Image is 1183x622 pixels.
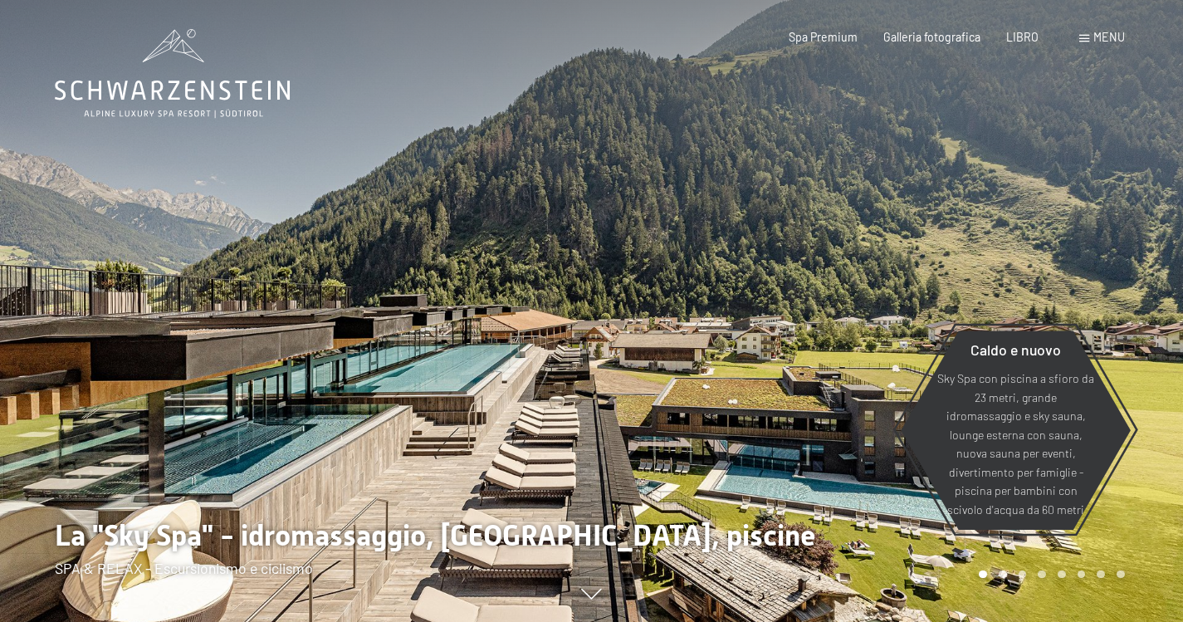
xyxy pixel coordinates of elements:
div: Carosello Pagina 2 [999,571,1007,579]
div: Pagina 8 della giostra [1117,571,1125,579]
a: Galleria fotografica [883,30,980,44]
div: Carosello Pagina 7 [1097,571,1105,579]
div: Pagina 5 della giostra [1058,571,1066,579]
font: Sky Spa con piscina a sfioro da 23 metri, grande idromassaggio e sky sauna, lounge esterna con sa... [937,371,1094,517]
a: Caldo e nuovo Sky Spa con piscina a sfioro da 23 metri, grande idromassaggio e sky sauna, lounge ... [900,330,1132,531]
div: Pagina 3 della giostra [1019,571,1027,579]
div: Pagina 6 della giostra [1078,571,1086,579]
a: LIBRO [1006,30,1039,44]
font: Caldo e nuovo [970,340,1061,359]
a: Spa Premium [789,30,858,44]
div: Pagina 4 del carosello [1038,571,1046,579]
div: Paginazione carosello [973,571,1124,579]
div: Pagina Carosello 1 (Diapositiva corrente) [979,571,987,579]
font: menu [1093,30,1125,44]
